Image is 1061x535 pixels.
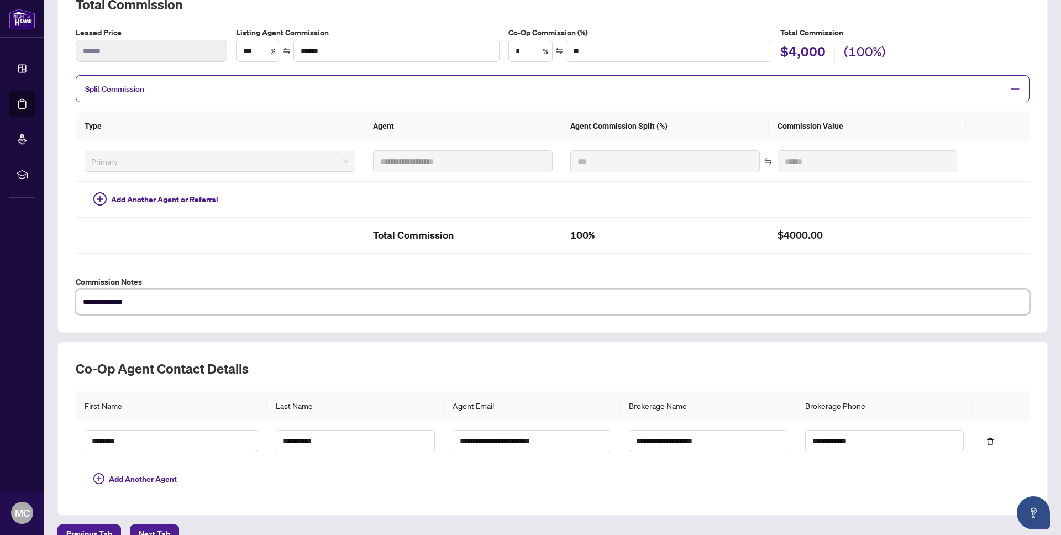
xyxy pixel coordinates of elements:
[76,27,227,39] label: Leased Price
[364,111,561,141] th: Agent
[570,227,760,244] h2: 100%
[508,27,772,39] label: Co-Op Commission (%)
[93,192,107,206] span: plus-circle
[769,111,966,141] th: Commission Value
[561,111,769,141] th: Agent Commission Split (%)
[76,391,267,421] th: First Name
[93,473,104,484] span: plus-circle
[844,43,886,64] h2: (100%)
[109,473,177,485] span: Add Another Agent
[283,47,291,55] span: swap
[796,391,973,421] th: Brokerage Phone
[9,8,35,29] img: logo
[85,84,144,94] span: Split Commission
[778,227,957,244] h2: $4000.00
[76,75,1030,102] div: Split Commission
[444,391,620,421] th: Agent Email
[780,43,826,64] h2: $4,000
[764,158,772,165] span: swap
[1010,84,1020,94] span: minus
[780,27,1030,39] h5: Total Commission
[986,438,994,445] span: delete
[236,27,500,39] label: Listing Agent Commission
[555,47,563,55] span: swap
[1017,496,1050,529] button: Open asap
[111,193,218,206] span: Add Another Agent or Referral
[15,505,30,521] span: MC
[76,360,1030,377] h2: Co-op Agent Contact Details
[85,470,186,488] button: Add Another Agent
[267,391,443,421] th: Last Name
[76,276,1030,288] label: Commission Notes
[76,111,364,141] th: Type
[91,153,349,170] span: Primary
[620,391,796,421] th: Brokerage Name
[85,191,227,208] button: Add Another Agent or Referral
[373,227,553,244] h2: Total Commission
